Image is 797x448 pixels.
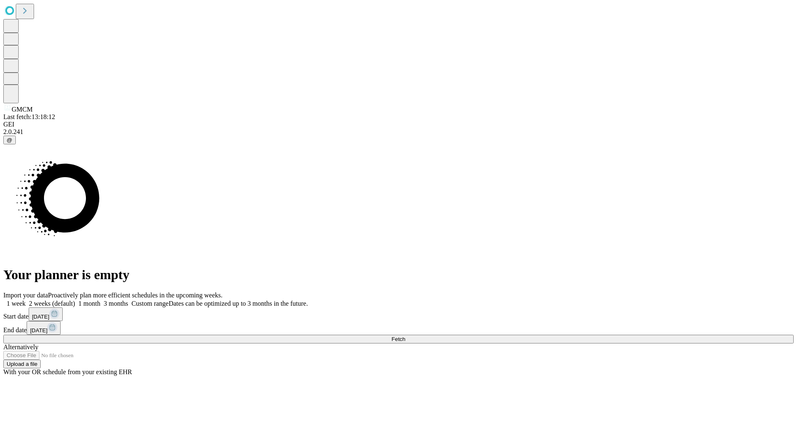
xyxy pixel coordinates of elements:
[391,336,405,342] span: Fetch
[3,307,794,321] div: Start date
[12,106,33,113] span: GMCM
[7,137,12,143] span: @
[48,292,222,299] span: Proactively plan more efficient schedules in the upcoming weeks.
[3,343,38,351] span: Alternatively
[30,327,47,334] span: [DATE]
[104,300,128,307] span: 3 months
[132,300,169,307] span: Custom range
[3,267,794,282] h1: Your planner is empty
[29,307,63,321] button: [DATE]
[27,321,61,335] button: [DATE]
[3,368,132,375] span: With your OR schedule from your existing EHR
[7,300,26,307] span: 1 week
[3,321,794,335] div: End date
[32,314,49,320] span: [DATE]
[3,113,55,120] span: Last fetch: 13:18:12
[3,360,41,368] button: Upload a file
[3,335,794,343] button: Fetch
[29,300,75,307] span: 2 weeks (default)
[3,128,794,136] div: 2.0.241
[3,121,794,128] div: GEI
[78,300,100,307] span: 1 month
[169,300,308,307] span: Dates can be optimized up to 3 months in the future.
[3,136,16,144] button: @
[3,292,48,299] span: Import your data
